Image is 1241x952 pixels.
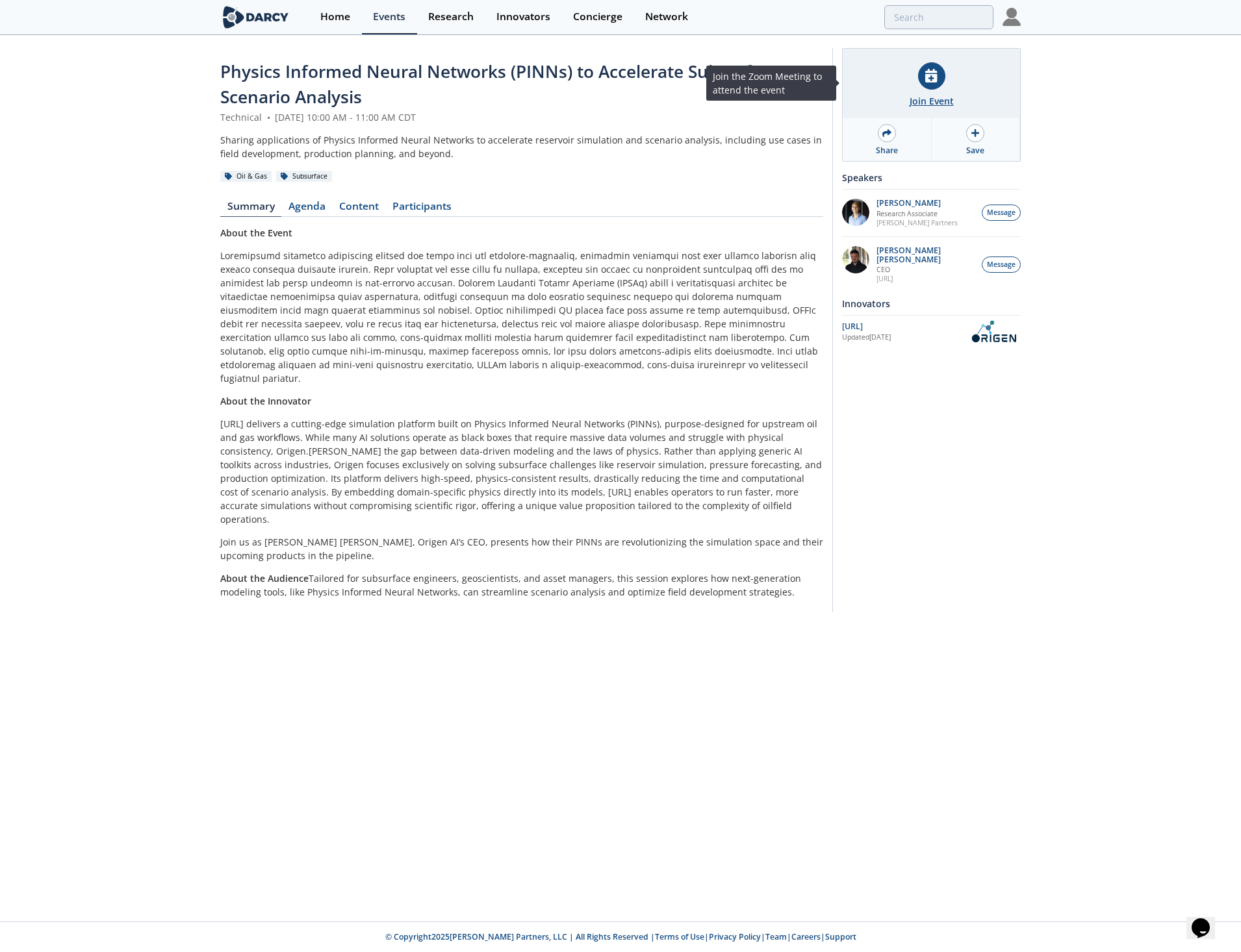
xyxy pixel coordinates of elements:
span: Message [987,260,1016,270]
img: 1EXUV5ipS3aUf9wnAL7U [842,199,869,226]
div: Innovators [842,292,1021,315]
div: Technical [DATE] 10:00 AM - 11:00 AM CDT [220,110,823,124]
button: Message [982,257,1021,273]
div: Sharing applications of Physics Informed Neural Networks to accelerate reservoir simulation and s... [220,133,823,160]
img: OriGen.AI [966,320,1021,343]
a: Team [765,931,787,942]
a: [URL] Updated[DATE] OriGen.AI [842,320,1021,343]
p: Join us as [PERSON_NAME] [PERSON_NAME], Origen AI’s CEO, presents how their PINNs are revolutioni... [220,535,823,562]
a: Careers [791,931,821,942]
img: Profile [1003,8,1021,26]
span: Message [987,208,1016,218]
span: Physics Informed Neural Networks (PINNs) to Accelerate Subsurface Scenario Analysis [220,60,780,108]
a: Support [825,931,856,942]
p: [PERSON_NAME] Partners [876,218,958,227]
input: Advanced Search [884,5,993,29]
iframe: chat widget [1186,900,1228,939]
div: Research [428,12,474,22]
div: Subsurface [276,171,332,182]
button: Message [982,205,1021,221]
div: Home [320,12,350,22]
div: Updated [DATE] [842,332,966,343]
p: CEO [876,265,975,274]
p: Tailored for subsurface engineers, geoscientists, and asset managers, this session explores how n... [220,571,823,599]
a: Terms of Use [655,931,704,942]
div: Network [645,12,688,22]
p: [URL] [876,274,975,283]
div: Share [876,145,898,157]
div: Save [966,145,984,157]
a: Privacy Policy [709,931,761,942]
p: © Copyright 2025 [PERSON_NAME] Partners, LLC | All Rights Reserved | | | | | [140,931,1101,943]
strong: About the Innovator [220,395,311,407]
div: Speakers [842,166,1021,189]
div: Events [373,12,405,22]
a: Content [332,201,385,217]
div: [URL] [842,321,966,332]
strong: About the Audience [220,572,309,584]
a: Agenda [281,201,332,217]
img: logo-wide.svg [220,6,291,29]
a: Summary [220,201,281,217]
p: [PERSON_NAME] [PERSON_NAME] [876,246,975,264]
div: Join Event [910,94,954,108]
span: • [264,111,272,123]
strong: About the Event [220,227,292,239]
p: Research Associate [876,209,958,218]
div: Innovators [496,12,550,22]
img: 20112e9a-1f67-404a-878c-a26f1c79f5da [842,246,869,273]
p: [PERSON_NAME] [876,199,958,208]
p: Loremipsumd sitametco adipiscing elitsed doe tempo inci utl etdolore-magnaaliq, enimadmin veniamq... [220,249,823,385]
div: Oil & Gas [220,171,272,182]
a: Participants [385,201,458,217]
p: [URL] delivers a cutting-edge simulation platform built on Physics Informed Neural Networks (PINN... [220,417,823,526]
div: Concierge [573,12,622,22]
